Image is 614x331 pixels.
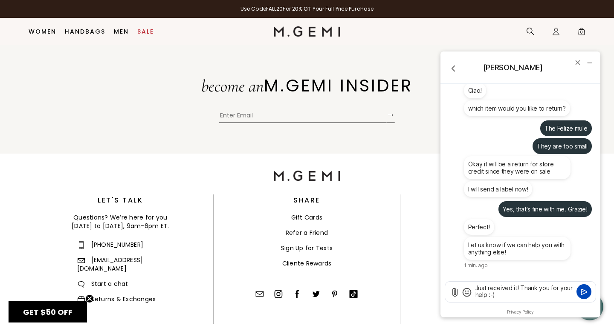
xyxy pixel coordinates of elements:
[281,244,333,252] a: Sign Up for Texts
[137,28,154,35] a: Sale
[65,28,105,35] a: Handbags
[293,198,320,203] h3: Share
[274,290,283,298] img: Instagram/
[77,295,156,303] a: Returns and ExchangesReturns & Exchanges
[23,307,72,317] span: GET $50 OFF
[29,28,56,35] a: Women
[291,213,323,222] a: Gift Cards
[274,26,341,37] img: M.Gemi
[27,198,213,203] h3: Let's Talk
[77,256,143,273] a: Contact us: email[EMAIL_ADDRESS][DOMAIN_NAME]
[77,240,144,249] a: Contact us: phone[PHONE_NUMBER]
[78,281,84,288] img: Contact us: chat
[85,294,94,303] button: Close teaser
[266,5,283,12] strong: FALL20
[77,280,128,288] span: Start a chat
[219,110,386,123] input: Enter Email
[78,258,85,263] img: Contact us: email
[255,290,264,298] img: Contact Us
[435,46,605,322] iframe: Kustomer Widget Iframe
[27,213,213,230] div: Questions? We’re here for you [DATE] to [DATE], 9am-6pm ET.
[79,241,84,249] img: Contact us: phone
[78,296,85,303] img: Returns and Exchanges
[264,74,413,97] span: M.GEMI INSIDER
[349,290,358,298] img: TikTok/
[9,301,87,322] div: GET $50 OFFClose teaser
[286,228,328,237] a: Refer a Friend
[282,259,332,268] a: Cliente Rewards
[386,106,395,123] button: →
[330,290,339,298] img: Pinterest/
[274,171,341,181] img: M.Gemi
[201,76,264,96] span: become an
[114,28,129,35] a: Men
[293,290,301,298] img: Facebook/
[577,29,586,37] span: 0
[312,290,320,298] img: Twitter/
